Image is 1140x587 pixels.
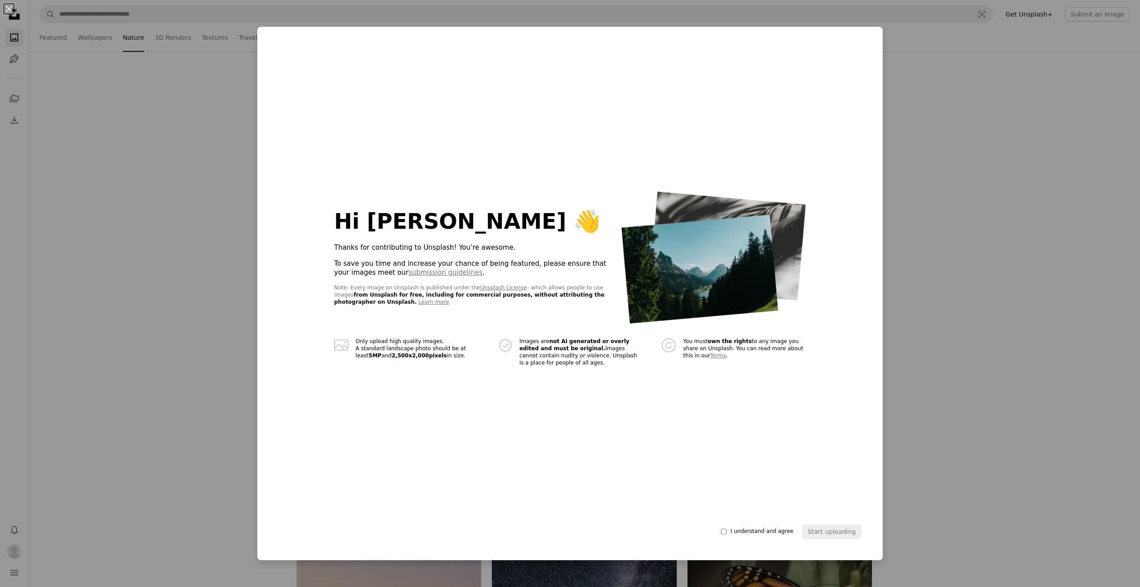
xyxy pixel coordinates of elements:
[730,528,793,535] span: I understand and agree
[408,268,482,277] a: submission guidelines
[802,524,861,539] button: Start uploading
[419,299,449,305] a: Learn more
[683,338,806,367] dd: You must to any image you share on Unsplash. You can read more about this in our .
[334,285,611,306] p: Note: Every image on Unsplash is published under the – which allows people to use images .
[369,352,381,359] strong: 5 MP
[480,285,527,291] a: Unsplash License
[710,352,726,359] a: Terms
[334,260,611,277] p: To save you time and increase your chance of being featured, please ensure that your images meet ...
[334,243,611,252] p: Thanks for contributing to Unsplash! You’re awesome.
[392,352,447,359] strong: 2,500 x 2,000 pixels
[621,192,806,323] img: photo-stack@2x.png
[708,338,752,344] strong: own the rights
[520,338,629,352] strong: not AI generated or overly edited and must be original.
[334,292,604,305] strong: from Unsplash for free, including for commercial purposes, without attributing the photographer o...
[356,338,478,345] span: Only upload high quality images.
[520,338,642,367] dd: Images are Images cannot contain nudity or violence. Unsplash is a place for people of all ages.
[334,210,611,233] h1: Hi [PERSON_NAME] 👋
[721,528,727,535] input: I understand and agree
[356,345,478,360] span: A standard landscape photo should be at least and in size.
